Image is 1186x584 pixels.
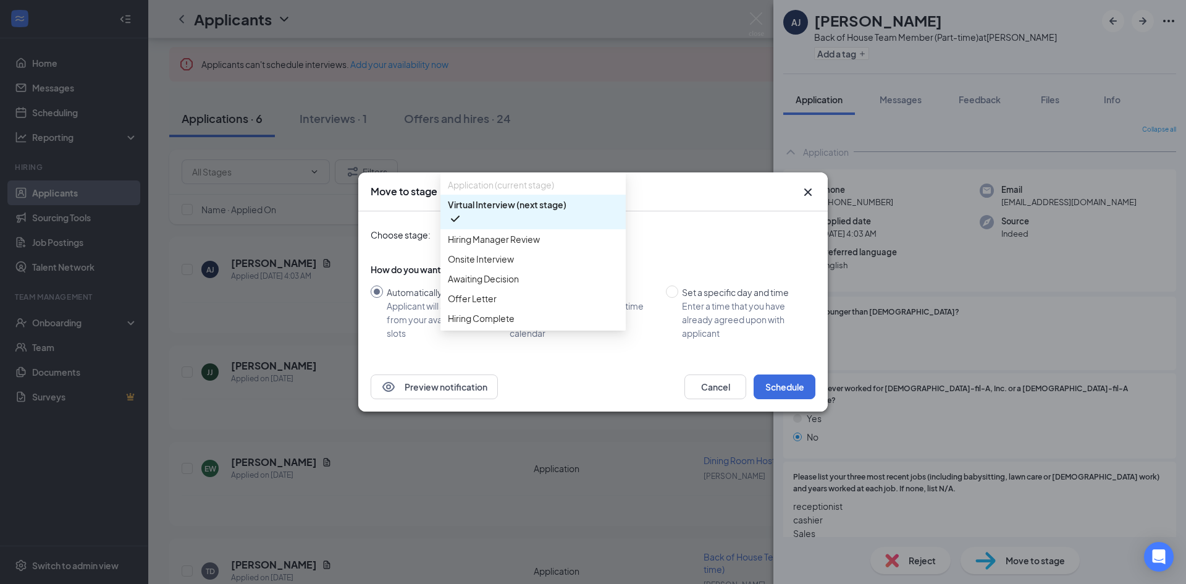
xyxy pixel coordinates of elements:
[684,375,746,399] button: Cancel
[754,375,815,399] button: Schedule
[371,185,437,198] h3: Move to stage
[448,198,566,211] span: Virtual Interview (next stage)
[371,375,498,399] button: EyePreview notification
[1144,542,1174,572] div: Open Intercom Messenger
[381,379,396,394] svg: Eye
[801,185,815,200] svg: Cross
[448,311,515,325] span: Hiring Complete
[801,185,815,200] button: Close
[682,286,805,299] div: Set a specific day and time
[371,228,431,242] span: Choose stage:
[448,178,554,192] span: Application (current stage)
[682,299,805,340] div: Enter a time that you have already agreed upon with applicant
[448,232,540,246] span: Hiring Manager Review
[448,252,514,266] span: Onsite Interview
[448,272,519,286] span: Awaiting Decision
[371,263,815,276] div: How do you want to schedule time with the applicant?
[387,286,484,299] div: Automatically
[448,292,497,305] span: Offer Letter
[387,299,484,340] div: Applicant will select from your available time slots
[448,211,463,226] svg: Checkmark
